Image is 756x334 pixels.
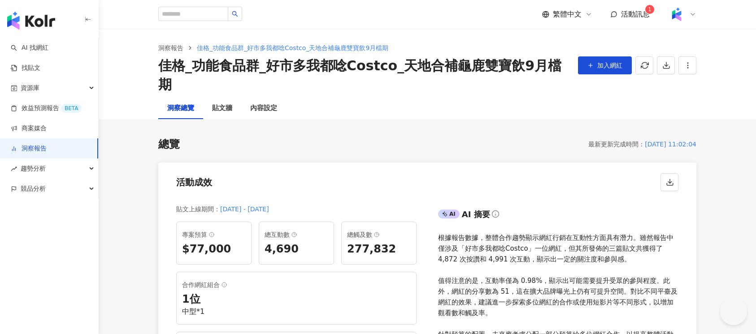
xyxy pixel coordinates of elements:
[438,207,678,225] div: AIAI 摘要
[720,298,747,325] iframe: Help Scout Beacon - Open
[21,179,46,199] span: 競品分析
[578,56,632,74] button: 加入網紅
[553,9,582,19] span: 繁體中文
[597,62,622,69] span: 加入網紅
[648,6,652,13] span: 1
[621,10,650,18] span: 活動訊息
[588,139,645,150] div: 最新更新完成時間 ：
[197,44,388,51] span: 佳格_功能食品群_好市多我都唸Costco_天地合補龜鹿雙寶飲9月檔期
[265,242,328,257] div: 4,690
[347,242,411,257] div: 277,832
[645,139,696,150] div: [DATE] 11:02:04
[176,176,212,188] div: 活動成效
[668,6,685,23] img: Kolr%20app%20icon%20%281%29.png
[11,43,48,52] a: searchAI 找網紅
[176,204,220,214] div: 貼文上線期間 ：
[265,229,328,240] div: 總互動數
[438,210,460,218] div: AI
[156,43,185,53] a: 洞察報告
[462,209,490,220] div: AI 摘要
[11,64,40,73] a: 找貼文
[11,144,47,153] a: 洞察報告
[158,56,571,94] div: 佳格_功能食品群_好市多我都唸Costco_天地合補龜鹿雙寶飲9月檔期
[11,166,17,172] span: rise
[182,229,246,240] div: 專案預算
[182,279,411,290] div: 合作網紅組合
[220,204,269,214] div: [DATE] - [DATE]
[182,292,411,307] div: 1 位
[232,11,238,17] span: search
[182,242,246,257] div: $77,000
[167,103,194,114] div: 洞察總覽
[21,158,46,179] span: 趨勢分析
[212,103,232,114] div: 貼文牆
[11,104,82,113] a: 效益預測報告BETA
[158,137,180,152] div: 總覽
[21,78,39,98] span: 資源庫
[645,5,654,14] sup: 1
[250,103,277,114] div: 內容設定
[347,229,411,240] div: 總觸及數
[7,12,55,30] img: logo
[11,124,47,133] a: 商案媒合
